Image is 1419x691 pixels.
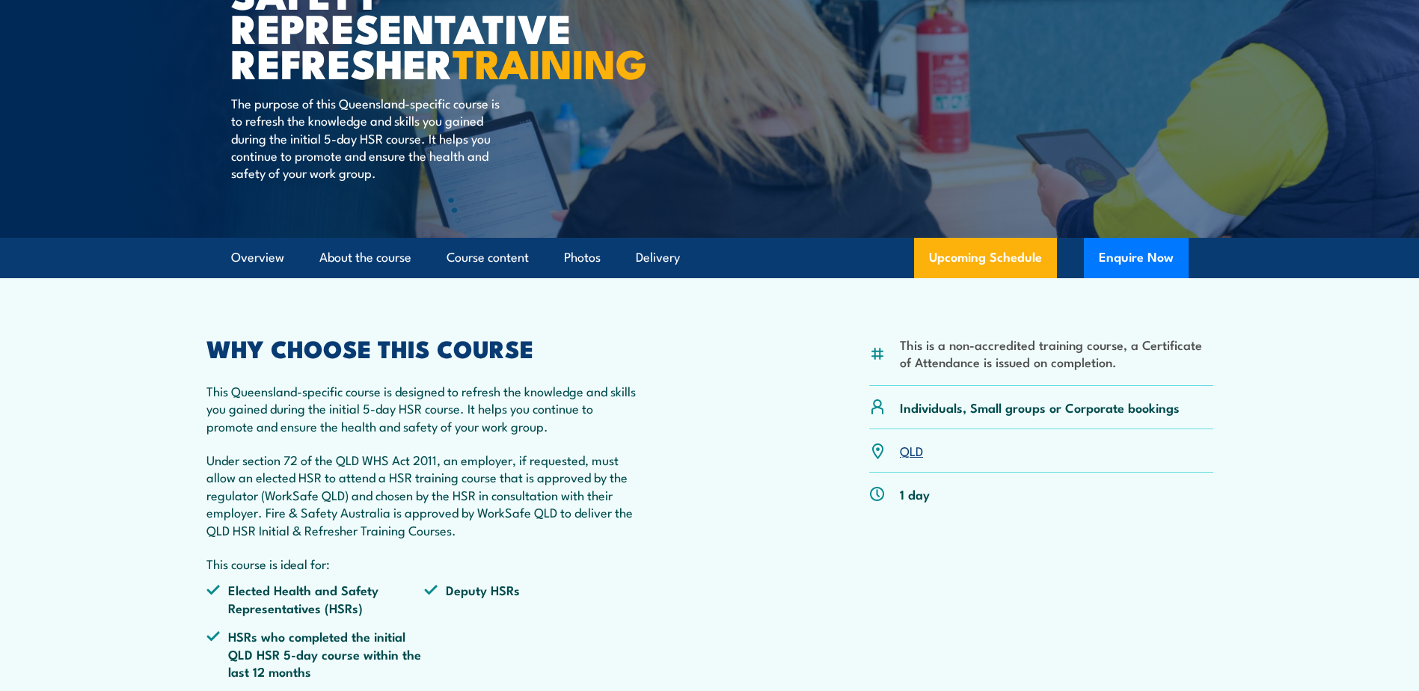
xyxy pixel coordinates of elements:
p: This course is ideal for: [206,555,643,572]
a: Photos [564,238,601,277]
a: About the course [319,238,411,277]
li: HSRs who completed the initial QLD HSR 5-day course within the last 12 months [206,627,425,680]
a: Overview [231,238,284,277]
strong: TRAINING [453,31,647,93]
p: 1 day [900,485,930,503]
a: QLD [900,441,923,459]
li: Deputy HSRs [424,581,643,616]
li: This is a non-accredited training course, a Certificate of Attendance is issued on completion. [900,336,1213,371]
button: Enquire Now [1084,238,1189,278]
li: Elected Health and Safety Representatives (HSRs) [206,581,425,616]
a: Delivery [636,238,680,277]
a: Course content [447,238,529,277]
p: Under section 72 of the QLD WHS Act 2011, an employer, if requested, must allow an elected HSR to... [206,451,643,538]
p: This Queensland-specific course is designed to refresh the knowledge and skills you gained during... [206,382,643,434]
a: Upcoming Schedule [914,238,1057,278]
h2: WHY CHOOSE THIS COURSE [206,337,643,358]
p: The purpose of this Queensland-specific course is to refresh the knowledge and skills you gained ... [231,94,504,182]
p: Individuals, Small groups or Corporate bookings [900,399,1180,416]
